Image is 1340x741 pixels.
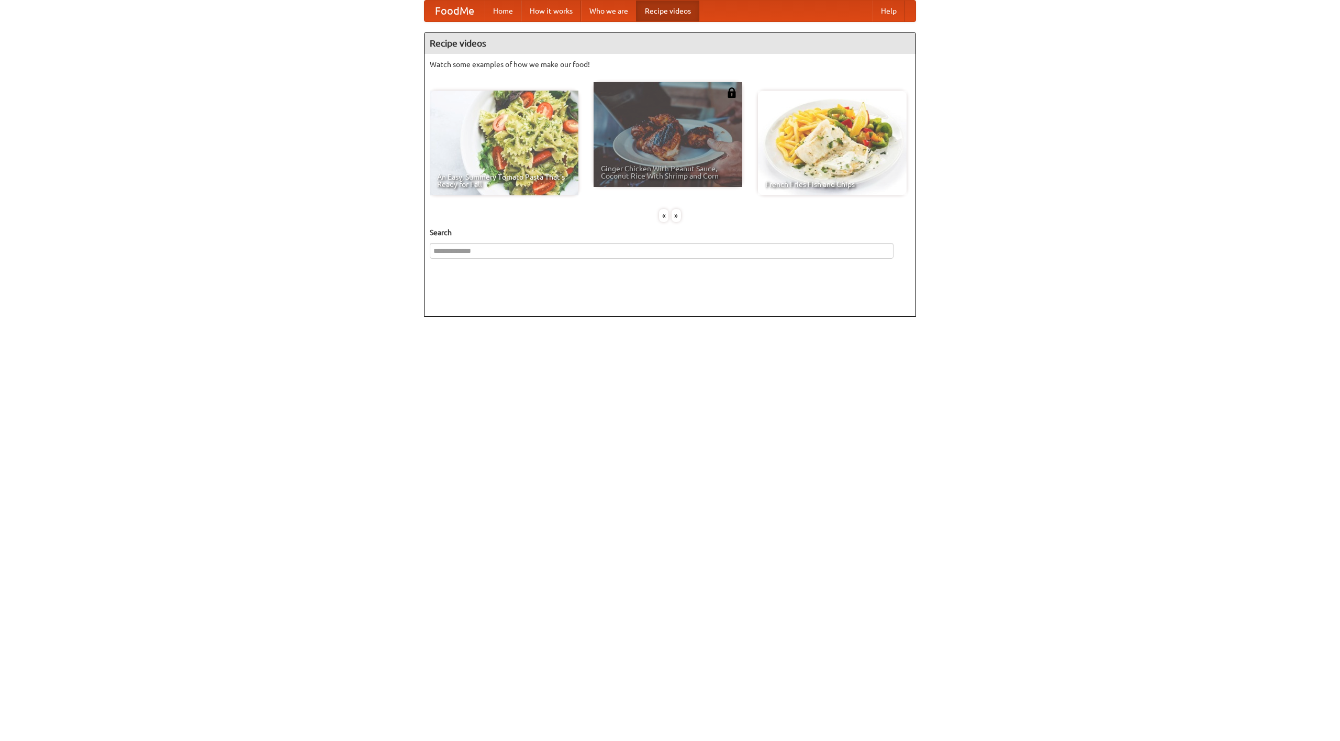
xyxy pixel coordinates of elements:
[430,227,910,238] h5: Search
[425,33,915,54] h4: Recipe videos
[758,91,907,195] a: French Fries Fish and Chips
[521,1,581,21] a: How it works
[437,173,571,188] span: An Easy, Summery Tomato Pasta That's Ready for Fall
[873,1,905,21] a: Help
[485,1,521,21] a: Home
[636,1,699,21] a: Recipe videos
[425,1,485,21] a: FoodMe
[727,87,737,98] img: 483408.png
[765,181,899,188] span: French Fries Fish and Chips
[672,209,681,222] div: »
[581,1,636,21] a: Who we are
[430,91,578,195] a: An Easy, Summery Tomato Pasta That's Ready for Fall
[430,59,910,70] p: Watch some examples of how we make our food!
[659,209,668,222] div: «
